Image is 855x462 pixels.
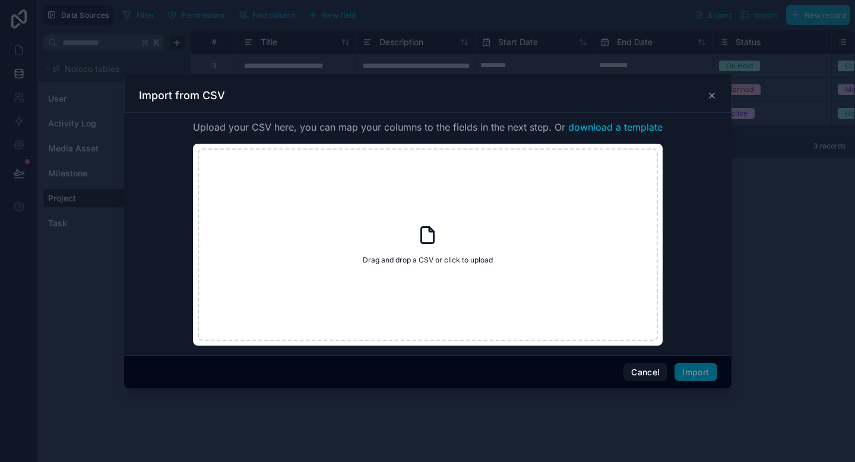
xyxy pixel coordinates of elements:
span: Drag and drop a CSV or click to upload [363,255,493,265]
button: Cancel [623,363,667,382]
span: Upload your CSV here, you can map your columns to the fields in the next step. Or [193,120,663,134]
h3: Import from CSV [139,88,225,103]
button: download a template [568,120,663,134]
